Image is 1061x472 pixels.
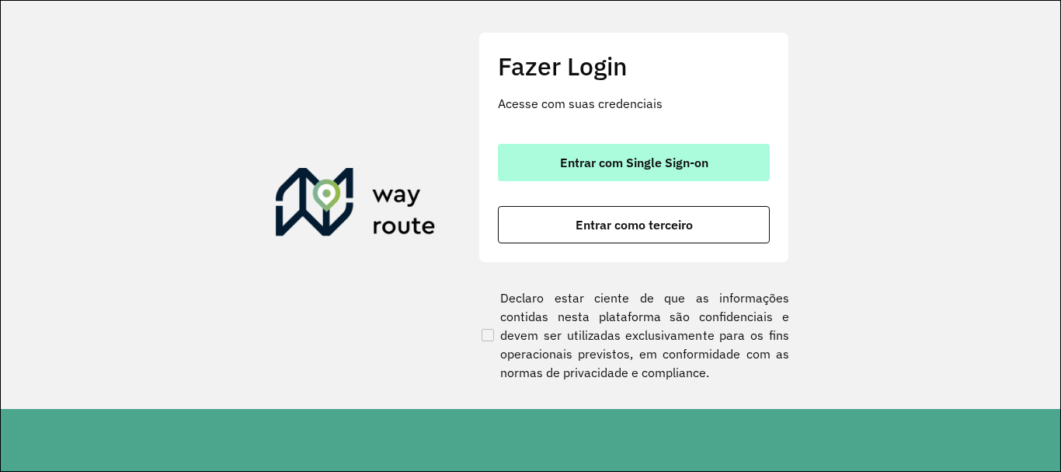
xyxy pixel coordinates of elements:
[576,219,693,231] span: Entrar como terceiro
[498,94,770,113] p: Acesse com suas credenciais
[478,288,789,382] label: Declaro estar ciente de que as informações contidas nesta plataforma são confidenciais e devem se...
[498,144,770,181] button: button
[276,168,436,243] img: Roteirizador AmbevTech
[498,206,770,243] button: button
[560,156,708,169] span: Entrar com Single Sign-on
[498,51,770,81] h2: Fazer Login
